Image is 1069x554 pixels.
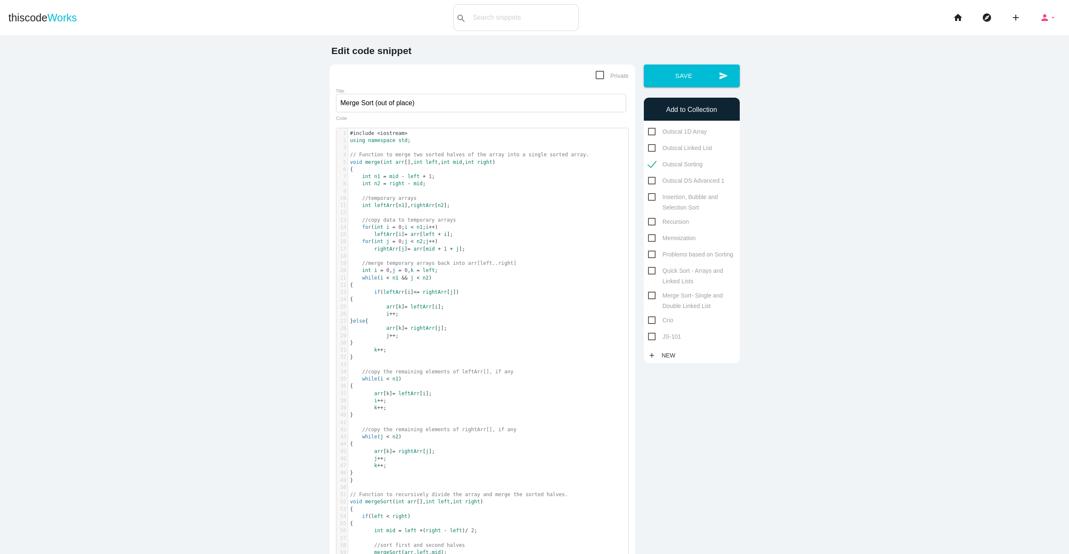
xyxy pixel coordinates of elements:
[350,398,387,404] span: ;
[386,325,395,331] span: arr
[350,137,365,143] span: using
[350,275,432,281] span: ( )
[453,159,462,165] span: mid
[336,397,348,404] div: 38
[377,456,383,461] span: ++
[336,173,348,180] div: 7
[405,231,408,237] span: =
[8,4,77,31] a: thiscodeWorks
[336,419,348,426] div: 41
[336,426,348,433] div: 42
[392,434,398,440] span: n2
[438,231,441,237] span: +
[336,491,348,498] div: 51
[336,520,348,527] div: 55
[411,267,413,273] span: k
[350,340,353,346] span: }
[392,376,398,382] span: n1
[429,238,435,244] span: ++
[417,275,420,281] span: <
[411,224,413,230] span: <
[374,463,377,469] span: k
[374,456,377,461] span: j
[477,159,492,165] span: right
[350,513,411,519] span: ( )
[392,275,398,281] span: n1
[336,404,348,412] div: 39
[336,88,345,93] label: Title
[336,412,348,419] div: 40
[438,202,444,208] span: n2
[350,383,353,389] span: {
[386,376,389,382] span: <
[336,253,348,260] div: 18
[405,325,408,331] span: =
[398,137,408,143] span: std
[648,290,736,301] span: Merge Sort- Single and Double Linked List
[336,289,348,296] div: 23
[374,391,383,396] span: arr
[336,151,348,158] div: 4
[392,513,408,519] span: right
[398,238,401,244] span: 0
[336,180,348,187] div: 8
[350,159,362,165] span: void
[426,499,435,505] span: int
[350,296,353,302] span: {
[336,513,348,520] div: 54
[350,506,353,512] span: {
[386,528,395,533] span: mid
[398,304,401,310] span: k
[408,181,411,186] span: -
[429,173,432,179] span: 1
[444,231,447,237] span: i
[465,528,468,533] span: /
[336,433,348,440] div: 43
[417,238,423,244] span: n2
[374,448,383,454] span: arr
[450,528,462,533] span: left
[383,173,386,179] span: =
[374,405,377,411] span: k
[380,275,383,281] span: i
[411,304,432,310] span: leftArr
[365,499,392,505] span: mergeSort
[350,246,465,252] span: [ ] [ ];
[426,224,429,230] span: i
[365,159,380,165] span: merge
[423,267,435,273] span: left
[350,289,459,295] span: ( [ ] [ ])
[456,246,459,252] span: j
[392,391,395,396] span: =
[350,354,353,360] span: }
[336,130,348,137] div: 1
[426,159,438,165] span: left
[426,528,441,533] span: right
[648,249,733,260] span: Problems based on Sorting
[401,246,404,252] span: j
[648,143,712,153] span: Outscal Linked List
[398,224,401,230] span: 0
[398,528,401,533] span: =
[648,266,736,276] span: Quick Sort - Arrays and Linked Lists
[336,469,348,476] div: 48
[374,347,377,353] span: k
[395,499,405,505] span: int
[336,209,348,216] div: 12
[362,434,377,440] span: while
[336,231,348,238] div: 15
[362,513,368,519] span: if
[336,354,348,361] div: 32
[390,173,399,179] span: mid
[429,224,435,230] span: ++
[413,159,423,165] span: int
[350,224,438,230] span: ( ; ; )
[380,376,383,382] span: i
[336,296,348,303] div: 24
[411,202,435,208] span: rightArr
[336,318,348,325] div: 27
[417,224,423,230] span: n1
[336,339,348,347] div: 30
[386,224,389,230] span: i
[386,304,395,310] span: arr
